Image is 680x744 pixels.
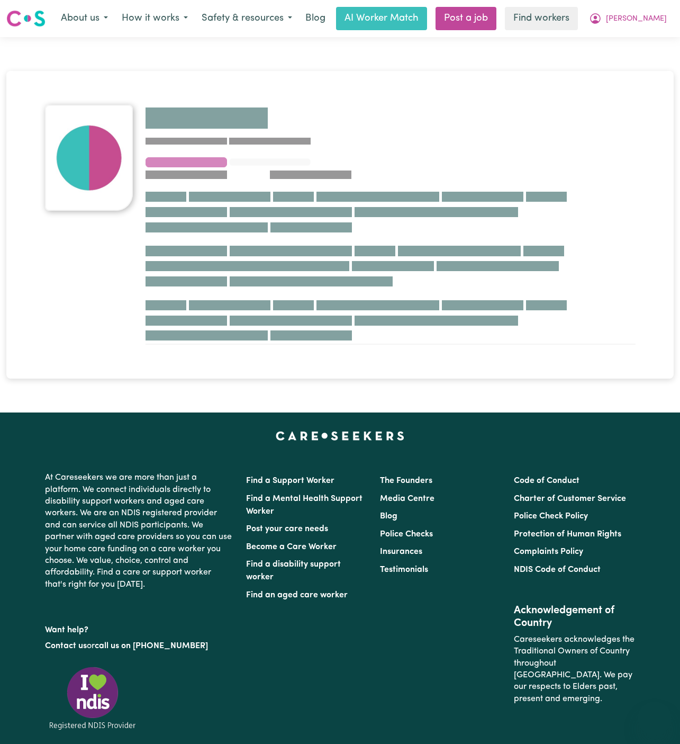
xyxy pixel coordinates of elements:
[514,604,635,630] h2: Acknowledgement of Country
[45,468,233,595] p: At Careseekers we are more than just a platform. We connect individuals directly to disability su...
[514,495,626,503] a: Charter of Customer Service
[380,512,397,521] a: Blog
[54,7,115,30] button: About us
[514,530,621,539] a: Protection of Human Rights
[115,7,195,30] button: How it works
[195,7,299,30] button: Safety & resources
[380,530,433,539] a: Police Checks
[514,512,588,521] a: Police Check Policy
[246,560,341,581] a: Find a disability support worker
[638,702,672,736] iframe: Button to launch messaging window
[6,6,46,31] a: Careseekers logo
[514,630,635,709] p: Careseekers acknowledges the Traditional Owners of Country throughout [GEOGRAPHIC_DATA]. We pay o...
[606,13,667,25] span: [PERSON_NAME]
[246,495,362,516] a: Find a Mental Health Support Worker
[246,477,334,485] a: Find a Support Worker
[246,591,348,599] a: Find an aged care worker
[45,636,233,656] p: or
[514,477,579,485] a: Code of Conduct
[514,566,601,574] a: NDIS Code of Conduct
[276,432,404,440] a: Careseekers home page
[582,7,674,30] button: My Account
[514,548,583,556] a: Complaints Policy
[45,665,140,731] img: Registered NDIS provider
[246,525,328,533] a: Post your care needs
[380,566,428,574] a: Testimonials
[380,495,434,503] a: Media Centre
[246,543,337,551] a: Become a Care Worker
[336,7,427,30] a: AI Worker Match
[299,7,332,30] a: Blog
[45,642,87,650] a: Contact us
[505,7,578,30] a: Find workers
[380,548,422,556] a: Insurances
[95,642,208,650] a: call us on [PHONE_NUMBER]
[380,477,432,485] a: The Founders
[6,9,46,28] img: Careseekers logo
[45,620,233,636] p: Want help?
[436,7,496,30] a: Post a job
